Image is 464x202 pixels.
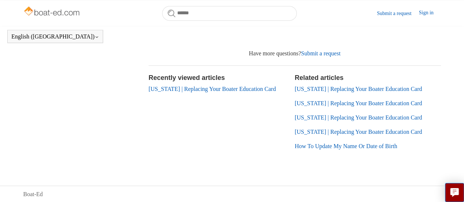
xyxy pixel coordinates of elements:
[23,190,43,198] a: Boat-Ed
[162,6,297,21] input: Search
[11,33,99,40] button: English ([GEOGRAPHIC_DATA])
[301,50,341,56] a: Submit a request
[377,10,419,17] a: Submit a request
[295,86,422,92] a: [US_STATE] | Replacing Your Boater Education Card
[295,114,422,121] a: [US_STATE] | Replacing Your Boater Education Card
[295,129,422,135] a: [US_STATE] | Replacing Your Boater Education Card
[295,143,397,149] a: How To Update My Name Or Date of Birth
[149,49,441,58] div: Have more questions?
[23,4,81,19] img: Boat-Ed Help Center home page
[295,73,441,83] h2: Related articles
[419,9,441,18] a: Sign in
[149,73,287,83] h2: Recently viewed articles
[445,183,464,202] button: Live chat
[295,100,422,106] a: [US_STATE] | Replacing Your Boater Education Card
[149,86,276,92] a: [US_STATE] | Replacing Your Boater Education Card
